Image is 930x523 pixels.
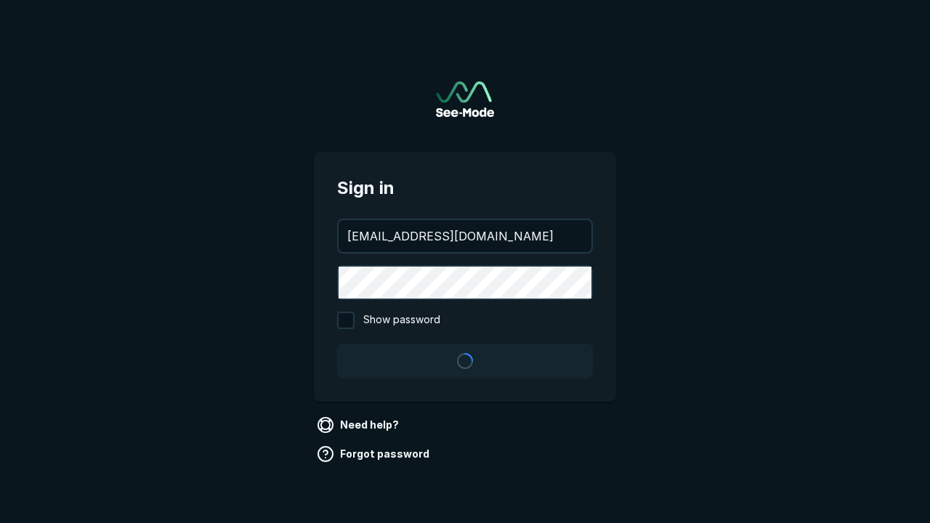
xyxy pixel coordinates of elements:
a: Need help? [314,413,405,437]
img: See-Mode Logo [436,81,494,117]
a: Go to sign in [436,81,494,117]
span: Sign in [337,175,593,201]
span: Show password [363,312,440,329]
input: your@email.com [339,220,591,252]
a: Forgot password [314,442,435,466]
